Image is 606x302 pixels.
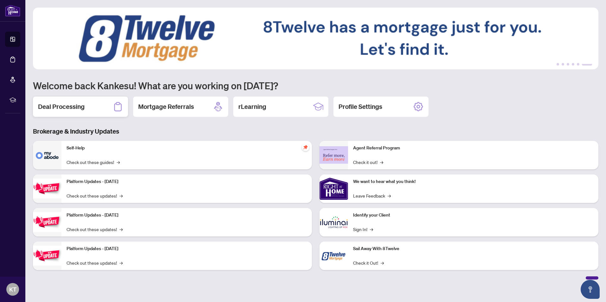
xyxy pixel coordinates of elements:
[567,63,569,66] button: 3
[33,8,598,69] img: Slide 5
[9,285,16,294] span: KT
[353,226,373,233] a: Sign In!→
[67,192,123,199] a: Check out these updates!→
[67,226,123,233] a: Check out these updates!→
[119,192,123,199] span: →
[119,259,123,266] span: →
[67,212,307,219] p: Platform Updates - [DATE]
[67,259,123,266] a: Check out these updates!→
[370,226,373,233] span: →
[353,178,593,185] p: We want to hear what you think!
[33,127,598,136] h3: Brokerage & Industry Updates
[557,63,559,66] button: 1
[67,178,307,185] p: Platform Updates - [DATE]
[138,102,194,111] h2: Mortgage Referrals
[353,245,593,252] p: Sail Away With 8Twelve
[353,159,383,166] a: Check it out!→
[38,102,85,111] h2: Deal Processing
[353,145,593,152] p: Agent Referral Program
[582,63,592,66] button: 6
[238,102,266,111] h2: rLearning
[388,192,391,199] span: →
[577,63,579,66] button: 5
[381,259,384,266] span: →
[67,245,307,252] p: Platform Updates - [DATE]
[572,63,574,66] button: 4
[338,102,382,111] h2: Profile Settings
[33,79,598,91] h1: Welcome back Kankesu! What are you working on [DATE]?
[67,159,120,166] a: Check out these guides!→
[353,212,593,219] p: Identify your Client
[319,146,348,164] img: Agent Referral Program
[33,246,61,266] img: Platform Updates - June 23, 2025
[117,159,120,166] span: →
[302,143,309,151] span: pushpin
[33,179,61,198] img: Platform Updates - July 21, 2025
[119,226,123,233] span: →
[319,174,348,203] img: We want to hear what you think!
[5,5,20,16] img: logo
[581,280,600,299] button: Open asap
[353,192,391,199] a: Leave Feedback→
[67,145,307,152] p: Self-Help
[319,242,348,270] img: Sail Away With 8Twelve
[33,212,61,232] img: Platform Updates - July 8, 2025
[33,141,61,169] img: Self-Help
[353,259,384,266] a: Check it Out!→
[562,63,564,66] button: 2
[319,208,348,236] img: Identify your Client
[380,159,383,166] span: →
